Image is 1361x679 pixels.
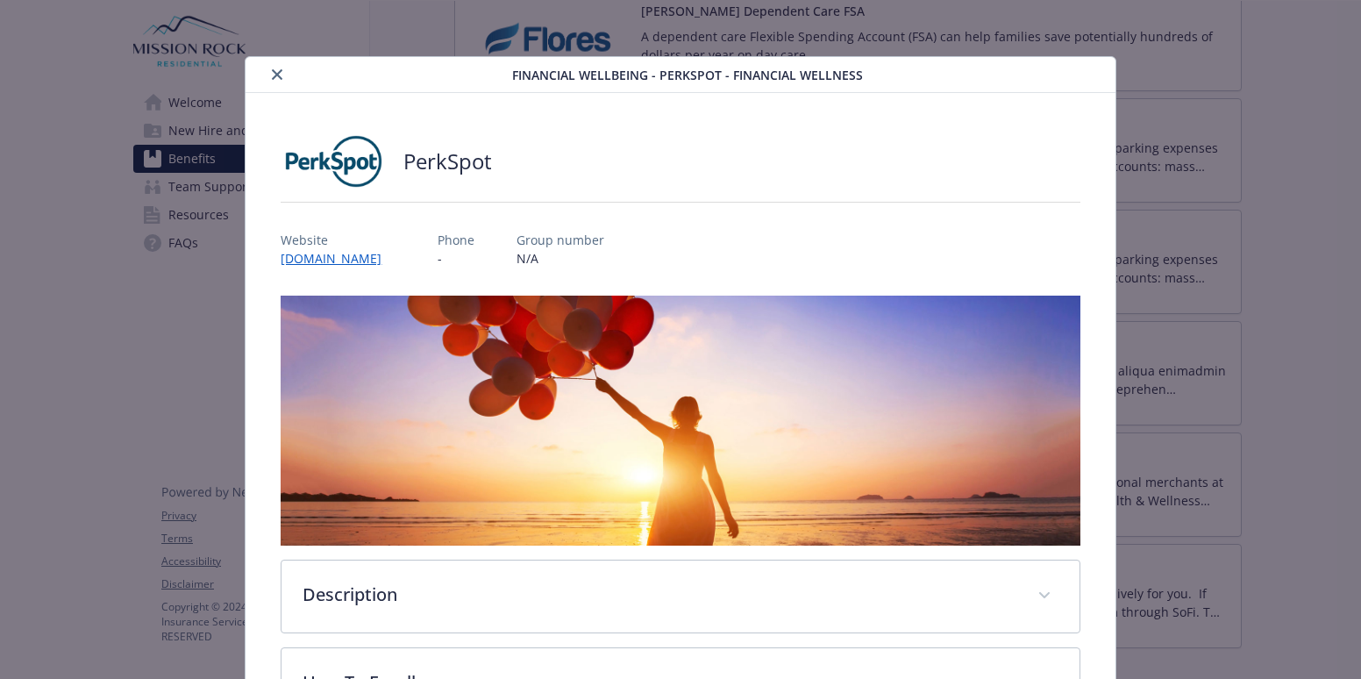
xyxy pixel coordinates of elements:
[281,231,395,249] p: Website
[403,147,492,176] h2: PerkSpot
[517,231,604,249] p: Group number
[512,66,863,84] span: Financial Wellbeing - PerkSpot - Financial Wellness
[438,249,474,268] p: -
[267,64,288,85] button: close
[517,249,604,268] p: N/A
[303,582,1015,608] p: Description
[281,561,1079,633] div: Description
[281,135,386,188] img: PerkSpot
[281,250,395,267] a: [DOMAIN_NAME]
[438,231,474,249] p: Phone
[281,296,1080,546] img: banner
